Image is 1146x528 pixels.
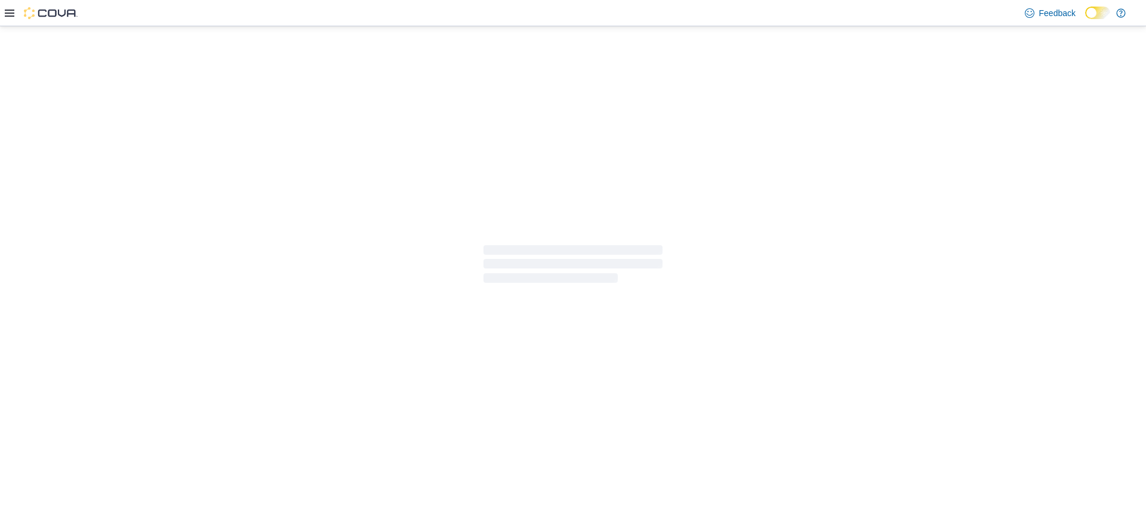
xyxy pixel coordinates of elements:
span: Feedback [1039,7,1076,19]
img: Cova [24,7,78,19]
a: Feedback [1020,1,1080,25]
span: Dark Mode [1085,19,1086,20]
input: Dark Mode [1085,7,1110,19]
span: Loading [483,248,663,286]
